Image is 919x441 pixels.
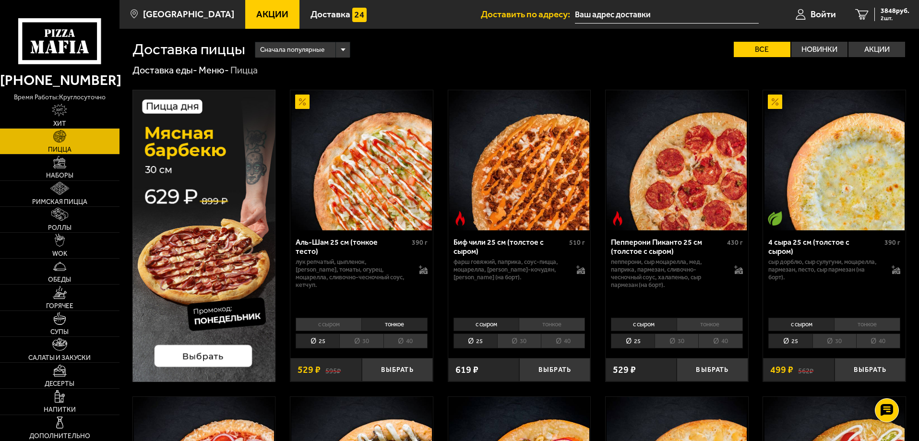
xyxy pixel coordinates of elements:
span: Горячее [46,303,73,310]
div: Аль-Шам 25 см (тонкое тесто) [296,238,409,256]
label: Все [734,42,790,57]
a: АкционныйВегетарианское блюдо4 сыра 25 см (толстое с сыром) [763,90,906,230]
li: 25 [296,334,339,348]
p: сыр дорблю, сыр сулугуни, моцарелла, пармезан, песто, сыр пармезан (на борт). [768,258,882,281]
li: 40 [541,334,585,348]
span: 619 ₽ [455,365,478,375]
div: Пепперони Пиканто 25 см (толстое с сыром) [611,238,725,256]
s: 562 ₽ [798,365,813,375]
span: 390 г [412,238,428,247]
li: с сыром [296,318,361,331]
label: Новинки [791,42,848,57]
span: Супы [50,329,69,335]
span: Доставка [310,10,350,19]
div: 4 сыра 25 см (толстое с сыром) [768,238,882,256]
li: с сыром [611,318,677,331]
label: Акции [848,42,905,57]
span: Наборы [46,172,73,179]
span: Доставить по адресу: [481,10,575,19]
img: Акционный [295,95,310,109]
button: Выбрать [835,358,906,381]
li: тонкое [834,318,900,331]
p: фарш говяжий, паприка, соус-пицца, моцарелла, [PERSON_NAME]-кочудян, [PERSON_NAME] (на борт). [454,258,567,281]
img: 15daf4d41897b9f0e9f617042186c801.svg [352,8,367,22]
li: 30 [655,334,698,348]
span: 499 ₽ [770,365,793,375]
span: 529 ₽ [613,365,636,375]
span: Хит [53,120,66,127]
img: Острое блюдо [610,211,625,226]
button: Выбрать [677,358,748,381]
li: 25 [454,334,497,348]
a: Доставка еды- [132,64,197,76]
li: тонкое [361,318,428,331]
span: Роллы [48,225,72,231]
span: Римская пицца [32,199,87,205]
li: 25 [768,334,812,348]
a: Острое блюдоПепперони Пиканто 25 см (толстое с сыром) [606,90,748,230]
span: 3848 руб. [881,8,909,14]
a: Острое блюдоБиф чили 25 см (толстое с сыром) [448,90,591,230]
li: тонкое [519,318,585,331]
h1: Доставка пиццы [132,42,245,57]
span: WOK [52,250,67,257]
p: пепперони, сыр Моцарелла, мед, паприка, пармезан, сливочно-чесночный соус, халапеньо, сыр пармеза... [611,258,725,289]
span: Напитки [44,406,76,413]
img: Аль-Шам 25 см (тонкое тесто) [291,90,431,230]
span: Обеды [48,276,71,283]
li: 30 [497,334,541,348]
a: АкционныйАль-Шам 25 см (тонкое тесто) [290,90,433,230]
li: с сыром [768,318,834,331]
img: 4 сыра 25 см (толстое с сыром) [764,90,905,230]
input: Ваш адрес доставки [575,6,759,24]
span: 2 шт. [881,15,909,21]
li: 25 [611,334,655,348]
span: Салаты и закуски [28,355,91,361]
img: Акционный [768,95,782,109]
span: 390 г [884,238,900,247]
span: 430 г [727,238,743,247]
span: Дополнительно [29,433,90,440]
div: Биф чили 25 см (толстое с сыром) [454,238,567,256]
img: Биф чили 25 см (толстое с сыром) [449,90,589,230]
li: тонкое [677,318,743,331]
img: Пепперони Пиканто 25 см (толстое с сыром) [607,90,747,230]
li: 40 [383,334,428,348]
a: Меню- [199,64,229,76]
span: 510 г [569,238,585,247]
p: лук репчатый, цыпленок, [PERSON_NAME], томаты, огурец, моцарелла, сливочно-чесночный соус, кетчуп. [296,258,409,289]
img: Острое блюдо [453,211,467,226]
span: Акции [256,10,288,19]
li: 40 [698,334,742,348]
span: Сначала популярные [260,41,324,59]
div: Пицца [230,64,258,77]
span: Войти [811,10,836,19]
li: 40 [856,334,900,348]
span: Пицца [48,146,72,153]
li: 30 [339,334,383,348]
span: 529 ₽ [298,365,321,375]
li: 30 [812,334,856,348]
li: с сыром [454,318,519,331]
button: Выбрать [362,358,433,381]
img: Вегетарианское блюдо [768,211,782,226]
span: [GEOGRAPHIC_DATA] [143,10,234,19]
span: Десерты [45,381,74,387]
button: Выбрать [519,358,590,381]
s: 595 ₽ [325,365,341,375]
